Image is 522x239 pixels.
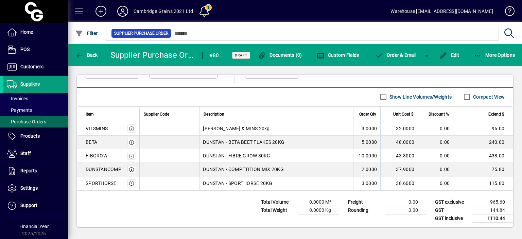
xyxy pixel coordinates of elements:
button: Profile [112,5,134,17]
a: Home [3,24,68,41]
a: Knowledge Base [500,1,514,23]
span: POS [20,47,30,52]
td: 0.00 [418,176,453,190]
a: Invoices [3,93,68,104]
td: GST inclusive [432,214,472,223]
td: Freight [345,198,385,206]
span: Payments [7,107,32,113]
span: Staff [20,151,31,156]
td: 0.00 [385,206,426,214]
td: 0.0000 Kg [298,206,339,214]
a: Support [3,197,68,214]
span: Customers [20,64,43,69]
span: Item [86,110,94,118]
td: Total Weight [258,206,298,214]
td: Total Volume [258,198,298,206]
span: Supplier Purchase Order [114,30,168,37]
td: 1110.44 [472,214,513,223]
span: DUNSTAN - FIBRE GROW 30KG [203,152,270,159]
div: #8094 [209,50,224,61]
a: Products [3,128,68,145]
td: 96.00 [453,122,513,136]
div: DUNSTANCOMP [86,166,121,173]
button: Filter [73,27,100,39]
a: Purchase Orders [3,116,68,127]
span: Settings [20,185,38,191]
span: DUNSTAN - BETA BEET FLAKES 20KG [203,139,284,146]
td: 38.6000 [380,176,418,190]
span: Supplier Code [144,110,169,118]
td: 37.9000 [380,163,418,176]
span: Edit [439,52,459,58]
span: Financial Year [19,224,49,229]
td: 32.0000 [380,122,418,136]
button: Edit [437,49,461,61]
td: 3.0000 [353,176,380,190]
a: POS [3,41,68,58]
td: 75.80 [453,163,513,176]
span: Extend $ [488,110,504,118]
label: Show Line Volumes/Weights [388,93,452,100]
td: GST exclusive [432,198,472,206]
span: Description [204,110,224,118]
div: BETA [86,139,97,146]
span: Documents (0) [258,52,302,58]
td: 144.84 [472,206,513,214]
a: Payments [3,104,68,116]
span: Suppliers [20,81,40,87]
td: 43.8000 [380,149,418,163]
button: Back [73,49,100,61]
span: Products [20,133,40,139]
div: Cambridge Grains 2021 Ltd [134,6,193,17]
app-page-header-button: Back [68,49,105,61]
td: 438.00 [453,149,513,163]
a: Reports [3,163,68,180]
span: Draft [235,53,247,57]
button: Add [90,5,112,17]
div: FIBGROW [86,152,107,159]
span: More Options [474,52,515,58]
td: 3.0000 [353,122,380,136]
a: Settings [3,180,68,197]
td: 10.0000 [353,149,380,163]
td: 0.00 [418,136,453,149]
span: [PERSON_NAME] & MINS 20kg [203,125,269,132]
td: GST [432,206,472,214]
td: 5.0000 [353,136,380,149]
td: 115.80 [453,176,513,190]
span: Filter [75,31,98,36]
span: Reports [20,168,37,173]
td: 0.0000 M³ [298,198,339,206]
span: Unit Cost $ [393,110,414,118]
td: 48.0000 [380,136,418,149]
span: DUNSTAN - COMPETITION MIX 20KG [203,166,284,173]
td: 2.0000 [353,163,380,176]
div: Supplier Purchase Order [110,50,195,61]
a: Staff [3,145,68,162]
span: Custom Fields [316,52,359,58]
span: DUNSTAN - SPORTHORSE 20KG [203,180,272,187]
button: Custom Fields [315,49,361,61]
td: 0.00 [418,163,453,176]
button: Order & Email [371,49,420,61]
td: 240.00 [453,136,513,149]
span: Order Qty [359,110,376,118]
a: Customers [3,58,68,75]
button: More Options [472,49,517,61]
span: Order & Email [375,52,416,58]
span: Invoices [7,96,28,101]
label: Compact View [472,93,505,100]
div: SPORTHORSE [86,180,117,187]
span: Back [75,52,98,58]
span: Support [20,203,37,208]
td: 0.00 [385,198,426,206]
td: 0.00 [418,122,453,136]
td: 0.00 [418,149,453,163]
button: Documents (0) [256,49,304,61]
div: Warehouse [EMAIL_ADDRESS][DOMAIN_NAME] [390,6,493,17]
div: VITSMINS [86,125,108,132]
td: 965.60 [472,198,513,206]
span: Purchase Orders [7,119,46,124]
td: Rounding [345,206,385,214]
span: Home [20,29,33,35]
